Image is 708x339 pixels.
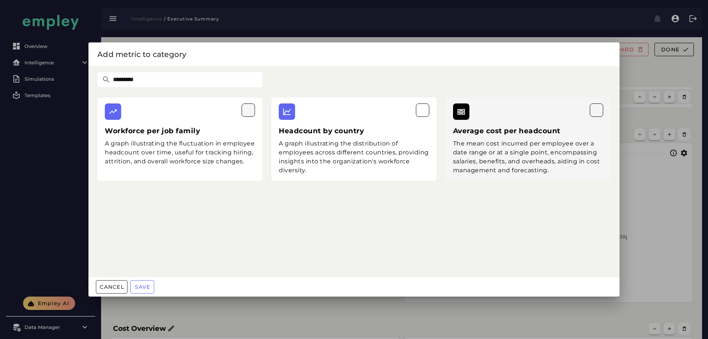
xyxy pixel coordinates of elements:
div: The mean cost incurred per employee over a date range or at a single point, encompassing salaries... [453,139,603,175]
div: A graph illustrating the distribution of employees across different countries, providing insights... [279,139,429,175]
div: Add metric to category [97,48,611,60]
h3: Headcount by country [279,126,429,136]
span: Cancel [99,284,124,290]
span: Save [134,284,150,290]
h3: Workforce per job family [105,126,255,136]
div: A graph illustrating the fluctuation in employee headcount over time, useful for tracking hiring,... [105,139,255,166]
h3: Average cost per headcount [453,126,603,136]
button: Cancel [96,280,127,294]
button: Save [130,280,154,294]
